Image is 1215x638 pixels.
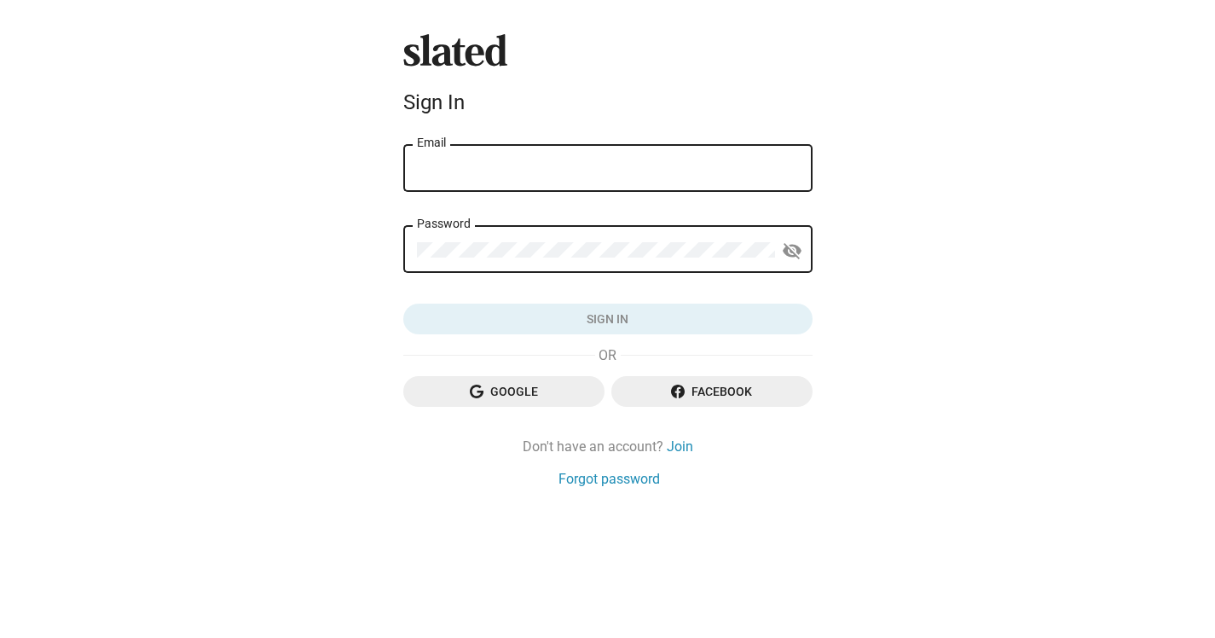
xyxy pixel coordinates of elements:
[611,376,813,407] button: Facebook
[625,376,799,407] span: Facebook
[403,438,813,455] div: Don't have an account?
[782,238,802,264] mat-icon: visibility_off
[403,34,813,121] sl-branding: Sign In
[403,90,813,114] div: Sign In
[558,470,660,488] a: Forgot password
[775,234,809,268] button: Show password
[667,438,693,455] a: Join
[417,376,591,407] span: Google
[403,376,605,407] button: Google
